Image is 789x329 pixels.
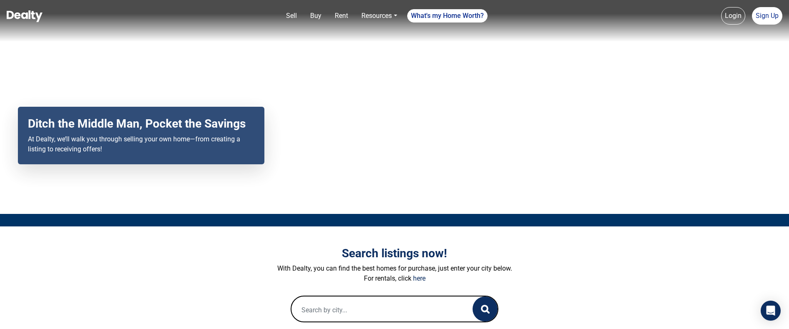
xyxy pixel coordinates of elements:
a: Login [721,7,745,25]
div: Open Intercom Messenger [761,301,781,321]
a: Resources [358,8,400,24]
a: Rent [331,8,351,24]
a: Sign Up [752,7,782,25]
h3: Search listings now! [164,246,626,261]
p: For rentals, click [164,274,626,284]
h2: Ditch the Middle Man, Pocket the Savings [28,117,254,131]
img: Dealty - Buy, Sell & Rent Homes [7,10,42,22]
iframe: BigID CMP Widget [4,304,29,329]
p: With Dealty, you can find the best homes for purchase, just enter your city below. [164,264,626,274]
input: Search by city... [291,296,456,323]
a: here [413,274,426,282]
a: What's my Home Worth? [407,9,488,23]
p: At Dealty, we’ll walk you through selling your own home—from creating a listing to receiving offers! [28,134,254,154]
a: Sell [283,8,300,24]
a: Buy [307,8,325,24]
